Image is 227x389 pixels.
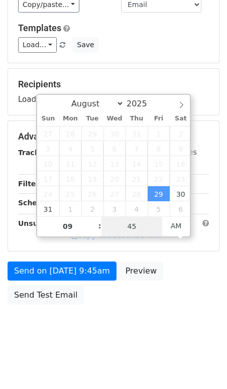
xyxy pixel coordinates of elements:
[170,171,192,186] span: August 23, 2025
[37,115,59,122] span: Sun
[126,156,148,171] span: August 14, 2025
[148,171,170,186] span: August 22, 2025
[18,37,57,53] a: Load...
[148,186,170,201] span: August 29, 2025
[37,126,59,141] span: July 27, 2025
[18,131,209,142] h5: Advanced
[124,99,160,108] input: Year
[8,286,84,305] a: Send Test Email
[59,201,81,216] span: September 1, 2025
[98,216,101,236] span: :
[162,216,190,236] span: Click to toggle
[72,37,98,53] button: Save
[81,186,103,201] span: August 26, 2025
[37,201,59,216] span: August 31, 2025
[177,341,227,389] iframe: Chat Widget
[59,156,81,171] span: August 11, 2025
[148,201,170,216] span: September 5, 2025
[37,186,59,201] span: August 24, 2025
[126,126,148,141] span: July 31, 2025
[18,219,67,227] strong: Unsubscribe
[18,79,209,105] div: Loading...
[103,201,126,216] span: September 3, 2025
[170,141,192,156] span: August 9, 2025
[18,79,209,90] h5: Recipients
[37,171,59,186] span: August 17, 2025
[37,156,59,171] span: August 10, 2025
[81,156,103,171] span: August 12, 2025
[103,141,126,156] span: August 6, 2025
[103,156,126,171] span: August 13, 2025
[119,262,163,281] a: Preview
[103,115,126,122] span: Wed
[126,201,148,216] span: September 4, 2025
[148,115,170,122] span: Fri
[59,126,81,141] span: July 28, 2025
[59,141,81,156] span: August 4, 2025
[81,171,103,186] span: August 19, 2025
[37,216,98,236] input: Hour
[81,126,103,141] span: July 29, 2025
[103,126,126,141] span: July 30, 2025
[170,201,192,216] span: September 6, 2025
[126,141,148,156] span: August 7, 2025
[170,126,192,141] span: August 2, 2025
[101,216,163,236] input: Minute
[126,186,148,201] span: August 28, 2025
[157,147,196,158] label: UTM Codes
[170,115,192,122] span: Sat
[126,115,148,122] span: Thu
[18,149,52,157] strong: Tracking
[148,156,170,171] span: August 15, 2025
[59,171,81,186] span: August 18, 2025
[81,115,103,122] span: Tue
[70,231,160,240] a: Copy unsubscribe link
[81,141,103,156] span: August 5, 2025
[170,186,192,201] span: August 30, 2025
[59,115,81,122] span: Mon
[103,171,126,186] span: August 20, 2025
[148,141,170,156] span: August 8, 2025
[81,201,103,216] span: September 2, 2025
[103,186,126,201] span: August 27, 2025
[59,186,81,201] span: August 25, 2025
[170,156,192,171] span: August 16, 2025
[18,180,44,188] strong: Filters
[18,23,61,33] a: Templates
[18,199,54,207] strong: Schedule
[8,262,117,281] a: Send on [DATE] 9:45am
[126,171,148,186] span: August 21, 2025
[37,141,59,156] span: August 3, 2025
[148,126,170,141] span: August 1, 2025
